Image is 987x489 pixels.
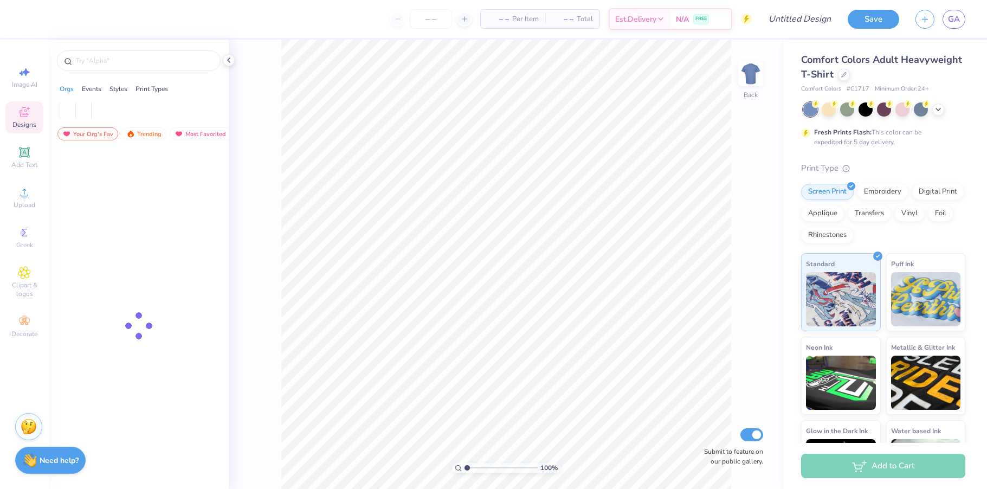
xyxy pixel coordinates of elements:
[40,455,79,466] strong: Need help?
[540,463,558,473] span: 100 %
[891,342,955,353] span: Metallic & Glitter Ink
[891,258,914,269] span: Puff Ink
[806,272,876,326] img: Standard
[814,127,947,147] div: This color can be expedited for 5 day delivery.
[875,85,929,94] span: Minimum Order: 24 +
[109,84,127,94] div: Styles
[848,205,891,222] div: Transfers
[16,241,33,249] span: Greek
[801,85,841,94] span: Comfort Colors
[12,80,37,89] span: Image AI
[801,162,965,175] div: Print Type
[894,205,925,222] div: Vinyl
[12,120,36,129] span: Designs
[760,8,840,30] input: Untitled Design
[806,356,876,410] img: Neon Ink
[676,14,689,25] span: N/A
[126,130,135,138] img: trending.gif
[806,342,833,353] span: Neon Ink
[5,281,43,298] span: Clipart & logos
[806,425,868,436] span: Glow in the Dark Ink
[928,205,953,222] div: Foil
[60,84,74,94] div: Orgs
[801,205,844,222] div: Applique
[410,9,452,29] input: – –
[891,272,961,326] img: Puff Ink
[695,15,707,23] span: FREE
[552,14,573,25] span: – –
[170,127,231,140] div: Most Favorited
[121,127,166,140] div: Trending
[175,130,183,138] img: most_fav.gif
[814,128,872,137] strong: Fresh Prints Flash:
[577,14,593,25] span: Total
[11,160,37,169] span: Add Text
[512,14,539,25] span: Per Item
[801,227,854,243] div: Rhinestones
[847,85,869,94] span: # C1717
[75,55,214,66] input: Try "Alpha"
[848,10,899,29] button: Save
[857,184,908,200] div: Embroidery
[943,10,965,29] a: GA
[82,84,101,94] div: Events
[801,53,962,81] span: Comfort Colors Adult Heavyweight T-Shirt
[806,258,835,269] span: Standard
[62,130,71,138] img: most_fav.gif
[912,184,964,200] div: Digital Print
[801,184,854,200] div: Screen Print
[11,330,37,338] span: Decorate
[948,13,960,25] span: GA
[14,201,35,209] span: Upload
[891,425,941,436] span: Water based Ink
[698,447,763,466] label: Submit to feature on our public gallery.
[57,127,118,140] div: Your Org's Fav
[744,90,758,100] div: Back
[487,14,509,25] span: – –
[615,14,656,25] span: Est. Delivery
[740,63,762,85] img: Back
[136,84,168,94] div: Print Types
[891,356,961,410] img: Metallic & Glitter Ink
